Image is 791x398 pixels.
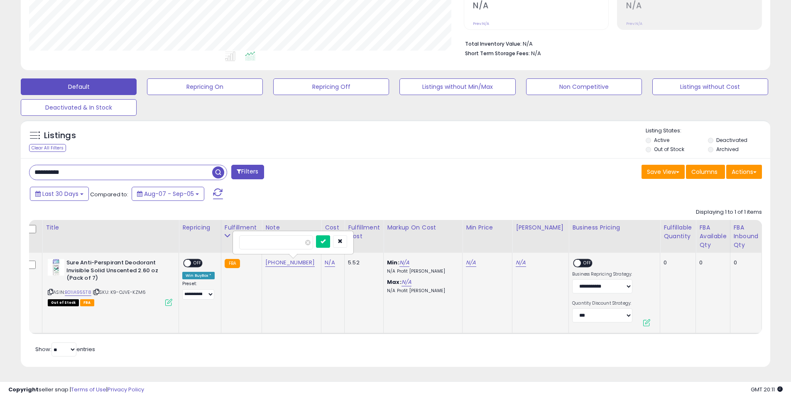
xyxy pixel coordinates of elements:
[751,386,783,393] span: 2025-10-6 20:11 GMT
[399,78,515,95] button: Listings without Min/Max
[531,49,541,57] span: N/A
[664,259,689,266] div: 0
[30,187,89,201] button: Last 30 Days
[35,345,95,353] span: Show: entries
[225,259,240,268] small: FBA
[48,299,79,306] span: All listings that are currently out of stock and unavailable for purchase on Amazon
[147,78,263,95] button: Repricing On
[8,386,144,394] div: seller snap | |
[699,223,726,249] div: FBA Available Qty
[29,144,66,152] div: Clear All Filters
[66,259,167,284] b: Sure Anti-Perspirant Deodorant Invisible Solid Unscented 2.60 oz (Pack of 7)
[516,223,565,232] div: [PERSON_NAME]
[48,259,64,276] img: 41CwtvA-n-L._SL40_.jpg
[65,289,91,296] a: B01IA955T8
[21,99,137,116] button: Deactivated & In Stock
[21,78,137,95] button: Default
[626,21,642,26] small: Prev: N/A
[465,40,522,47] b: Total Inventory Value:
[90,190,128,198] span: Compared to:
[526,78,642,95] button: Non Competitive
[465,50,530,57] b: Short Term Storage Fees:
[132,187,204,201] button: Aug-07 - Sep-05
[642,165,685,179] button: Save View
[387,288,456,294] p: N/A Profit [PERSON_NAME]
[348,223,380,241] div: Fulfillment Cost
[387,259,399,266] b: Min:
[144,190,194,198] span: Aug-07 - Sep-05
[265,223,318,232] div: Note
[691,168,718,176] span: Columns
[466,259,476,267] a: N/A
[646,127,770,135] p: Listing States:
[734,259,756,266] div: 0
[664,223,692,241] div: Fulfillable Quantity
[716,137,747,144] label: Deactivated
[44,130,76,142] h5: Listings
[348,259,377,266] div: 5.52
[696,208,762,216] div: Displaying 1 to 1 of 1 items
[387,269,456,274] p: N/A Profit [PERSON_NAME]
[325,223,341,232] div: Cost
[399,259,409,267] a: N/A
[108,386,144,393] a: Privacy Policy
[46,223,175,232] div: Title
[402,278,411,286] a: N/A
[387,278,402,286] b: Max:
[465,38,756,48] li: N/A
[80,299,94,306] span: FBA
[231,165,264,179] button: Filters
[726,165,762,179] button: Actions
[581,260,594,267] span: OFF
[71,386,106,393] a: Terms of Use
[516,259,526,267] a: N/A
[387,223,459,232] div: Markup on Cost
[42,190,78,198] span: Last 30 Days
[473,21,489,26] small: Prev: N/A
[182,281,215,300] div: Preset:
[182,223,218,232] div: Repricing
[182,272,215,279] div: Win BuyBox *
[572,223,656,232] div: Business Pricing
[716,146,739,153] label: Archived
[265,259,315,267] a: [PHONE_NUMBER]
[273,78,389,95] button: Repricing Off
[654,146,684,153] label: Out of Stock
[473,1,608,12] h2: N/A
[572,300,632,306] label: Quantity Discount Strategy:
[48,259,172,305] div: ASIN:
[654,137,669,144] label: Active
[466,223,509,232] div: Min Price
[652,78,768,95] button: Listings without Cost
[686,165,725,179] button: Columns
[8,386,39,393] strong: Copyright
[384,220,463,253] th: The percentage added to the cost of goods (COGS) that forms the calculator for Min & Max prices.
[325,259,335,267] a: N/A
[572,271,632,277] label: Business Repricing Strategy:
[225,223,258,232] div: Fulfillment
[626,1,762,12] h2: N/A
[734,223,759,249] div: FBA inbound Qty
[699,259,723,266] div: 0
[191,260,204,267] span: OFF
[93,289,146,295] span: | SKU: K9-OJVE-KZM6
